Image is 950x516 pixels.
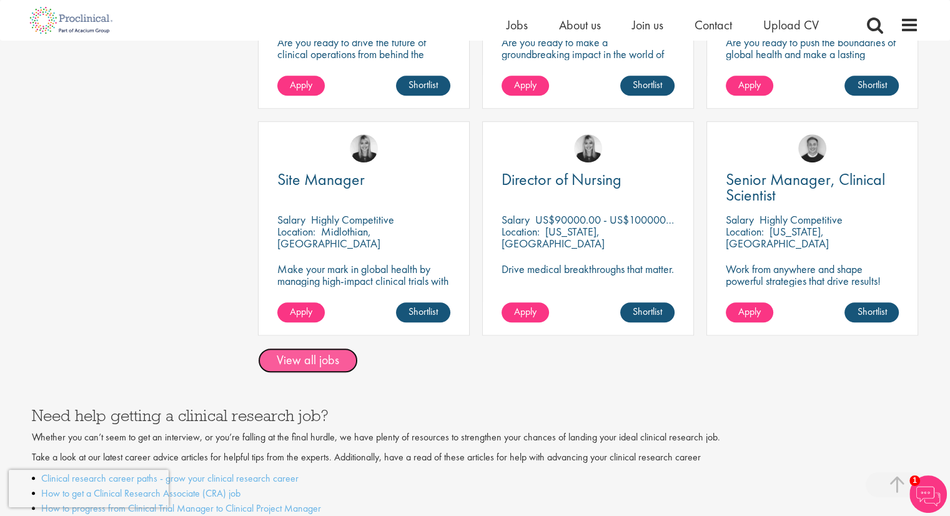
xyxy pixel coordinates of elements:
[277,76,325,96] a: Apply
[41,502,321,515] a: How to progress from Clinical Trial Manager to Clinical Project Manager
[41,472,299,485] a: Clinical research career paths - grow your clinical research career
[277,263,450,299] p: Make your mark in global health by managing high-impact clinical trials with a leading CRO.
[502,169,621,190] span: Director of Nursing
[502,224,540,239] span: Location:
[396,302,450,322] a: Shortlist
[726,224,829,251] p: [US_STATE], [GEOGRAPHIC_DATA]
[277,212,305,227] span: Salary
[396,76,450,96] a: Shortlist
[726,212,754,227] span: Salary
[9,470,169,507] iframe: reCAPTCHA
[507,17,528,33] a: Jobs
[277,224,315,239] span: Location:
[763,17,819,33] a: Upload CV
[760,212,843,227] p: Highly Competitive
[32,450,919,465] p: Take a look at our latest career advice articles for helpful tips from the experts. Additionally,...
[514,305,537,318] span: Apply
[502,263,675,275] p: Drive medical breakthroughs that matter.
[726,263,899,310] p: Work from anywhere and shape powerful strategies that drive results! Enjoy the freedom of remote ...
[277,172,450,187] a: Site Manager
[726,224,764,239] span: Location:
[909,475,947,513] img: Chatbot
[277,224,380,251] p: Midlothian, [GEOGRAPHIC_DATA]
[290,305,312,318] span: Apply
[350,134,378,162] img: Janelle Jones
[32,407,919,424] h3: Need help getting a clinical research job?
[798,134,826,162] img: Bo Forsen
[574,134,602,162] img: Janelle Jones
[277,169,365,190] span: Site Manager
[726,172,899,203] a: Senior Manager, Clinical Scientist
[844,302,899,322] a: Shortlist
[738,305,761,318] span: Apply
[559,17,601,33] a: About us
[726,169,885,206] span: Senior Manager, Clinical Scientist
[726,302,773,322] a: Apply
[535,212,728,227] p: US$90000.00 - US$100000.00 per annum
[258,348,358,373] a: View all jobs
[695,17,732,33] a: Contact
[738,78,761,91] span: Apply
[502,212,530,227] span: Salary
[502,76,549,96] a: Apply
[620,302,675,322] a: Shortlist
[311,212,394,227] p: Highly Competitive
[514,78,537,91] span: Apply
[277,302,325,322] a: Apply
[620,76,675,96] a: Shortlist
[290,78,312,91] span: Apply
[844,76,899,96] a: Shortlist
[632,17,663,33] a: Join us
[502,302,549,322] a: Apply
[726,76,773,96] a: Apply
[32,430,919,445] p: Whether you can’t seem to get an interview, or you’re falling at the final hurdle, we have plenty...
[502,224,605,251] p: [US_STATE], [GEOGRAPHIC_DATA]
[909,475,920,486] span: 1
[502,172,675,187] a: Director of Nursing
